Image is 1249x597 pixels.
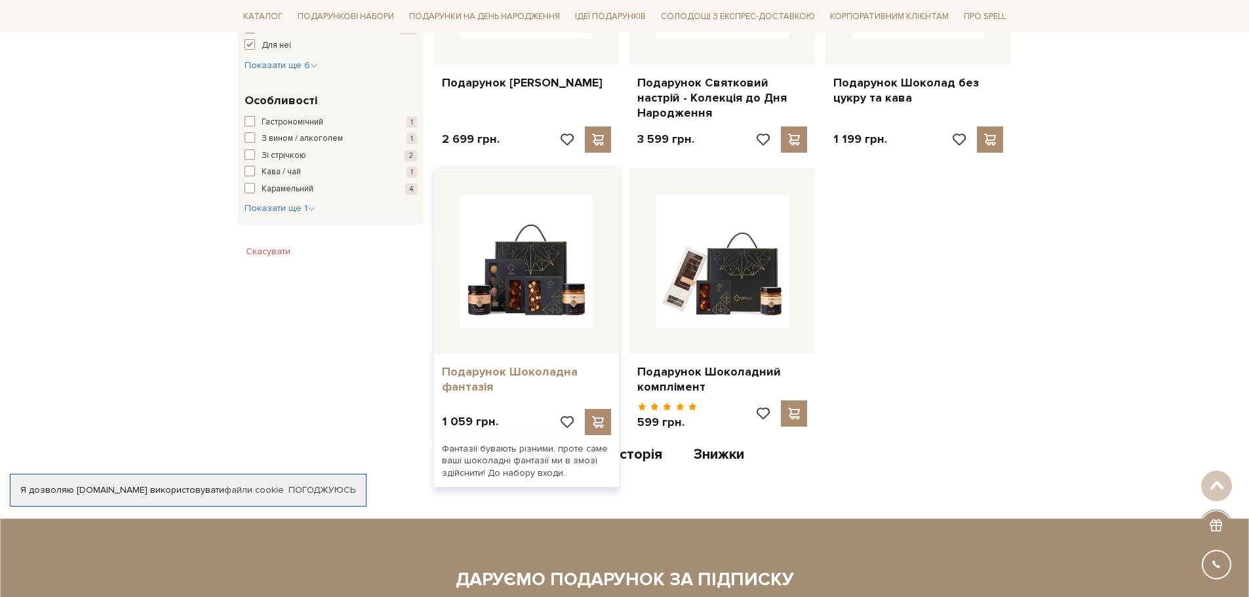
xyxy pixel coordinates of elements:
[288,484,355,496] a: Погоджуюсь
[694,446,744,467] a: Знижки
[442,364,612,395] a: Подарунок Шоколадна фантазія
[833,75,1003,106] a: Подарунок Шоколад без цукру та кава
[262,166,301,179] span: Кава / чай
[637,75,807,121] a: Подарунок Святковий настрій - Колекція до Дня Народження
[262,39,291,52] span: Для неї
[245,202,315,214] span: Показати ще 1
[399,24,417,35] span: +19
[262,116,323,129] span: Гастрономічний
[570,7,651,27] a: Ідеї подарунків
[825,7,954,27] a: Корпоративним клієнтам
[238,241,298,262] button: Скасувати
[405,150,417,161] span: 2
[292,7,399,27] a: Подарункові набори
[245,183,417,196] button: Карамельний 4
[616,446,662,467] a: Історія
[262,183,313,196] span: Карамельний
[245,39,417,52] button: Для неї
[10,484,366,496] div: Я дозволяю [DOMAIN_NAME] використовувати
[637,132,694,147] p: 3 599 грн.
[262,149,306,163] span: Зі стрічкою
[405,183,417,195] span: 4
[245,116,417,129] button: Гастрономічний 1
[637,364,807,395] a: Подарунок Шоколадний комплімент
[245,166,417,179] button: Кава / чай 1
[656,5,820,28] a: Солодощі з експрес-доставкою
[442,75,612,90] a: Подарунок [PERSON_NAME]
[833,132,887,147] p: 1 199 грн.
[245,60,318,71] span: Показати ще 6
[245,59,318,72] button: Показати ще 6
[406,166,417,178] span: 1
[406,117,417,128] span: 1
[245,132,417,145] button: З вином / алкоголем 1
[245,149,417,163] button: Зі стрічкою 2
[442,132,500,147] p: 2 699 грн.
[442,414,498,429] p: 1 059 грн.
[262,132,343,145] span: З вином / алкоголем
[637,415,697,430] p: 599 грн.
[404,7,565,27] a: Подарунки на День народження
[959,7,1011,27] a: Про Spell
[224,484,284,495] a: файли cookie
[245,202,315,215] button: Показати ще 1
[238,7,288,27] a: Каталог
[245,92,317,109] span: Особливості
[406,133,417,144] span: 1
[434,435,620,487] div: Фантазії бувають різними, проте саме ваші шоколадні фантазії ми в змозі здійснити! До набору входи..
